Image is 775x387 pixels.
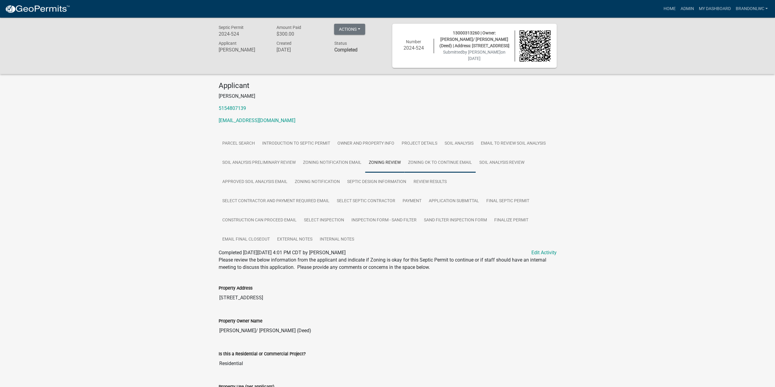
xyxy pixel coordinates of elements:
[276,25,301,30] span: Amount Paid
[463,50,501,55] span: by [PERSON_NAME]
[334,134,398,153] a: Owner and Property Info
[276,47,325,53] h6: [DATE]
[410,172,450,192] a: Review Results
[520,30,551,62] img: QR code
[219,250,346,255] span: Completed [DATE][DATE] 4:01 PM CDT by [PERSON_NAME]
[219,286,252,290] label: Property Address
[399,192,425,211] a: Payment
[219,319,262,323] label: Property Owner Name
[276,41,291,46] span: Created
[420,211,491,230] a: Sand Filter Inspection Form
[273,230,316,249] a: External Notes
[398,45,429,51] h6: 2024-524
[300,211,348,230] a: Select Inspection
[483,192,533,211] a: Final Septic Permit
[219,41,237,46] span: Applicant
[491,211,532,230] a: Finalize Permit
[425,192,483,211] a: Application Submittal
[334,41,347,46] span: Status
[439,30,509,48] span: 13000313260 | Owner: [PERSON_NAME]/ [PERSON_NAME] (Deed) | Address: [STREET_ADDRESS]
[219,352,306,356] label: Is this a Residential or Commercial Project?
[441,134,477,153] a: Soil Analysis
[219,31,267,37] h6: 2024-524
[219,172,291,192] a: Approved Soil Analysis Email
[696,3,733,15] a: My Dashboard
[219,93,557,100] p: [PERSON_NAME]
[219,105,246,111] a: 5154807139
[678,3,696,15] a: Admin
[219,211,300,230] a: Construction Can Proceed Email
[531,249,557,256] a: Edit Activity
[333,192,399,211] a: Select Septic Contractor
[343,172,410,192] a: Septic Design Information
[476,153,528,173] a: Soil Analysis Review
[291,172,343,192] a: Zoning Notification
[219,81,557,90] h4: Applicant
[404,153,476,173] a: Zoning OK to continue Email
[219,153,299,173] a: Soil Analysis Preliminary Review
[406,39,421,44] span: Number
[316,230,358,249] a: Internal Notes
[276,31,325,37] h6: $300.00
[219,230,273,249] a: Email Final Closeout
[365,153,404,173] a: Zoning Review
[219,192,333,211] a: Select Contractor and Payment Required Email
[661,3,678,15] a: Home
[334,47,357,53] strong: Completed
[299,153,365,173] a: Zoning Notification Email
[259,134,334,153] a: Introduction to Septic Permit
[219,118,295,123] a: [EMAIL_ADDRESS][DOMAIN_NAME]
[443,50,506,61] span: Submitted on [DATE]
[477,134,549,153] a: Email to Review Soil Analysis
[219,134,259,153] a: Parcel search
[219,256,557,271] p: Please review the below information from the applicant and indicate if Zoning is okay for this Se...
[334,24,365,35] button: Actions
[398,134,441,153] a: Project Details
[219,25,244,30] span: Septic Permit
[733,3,770,15] a: brandonlWC
[219,47,267,53] h6: [PERSON_NAME]
[348,211,420,230] a: Inspection Form - Sand Filter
